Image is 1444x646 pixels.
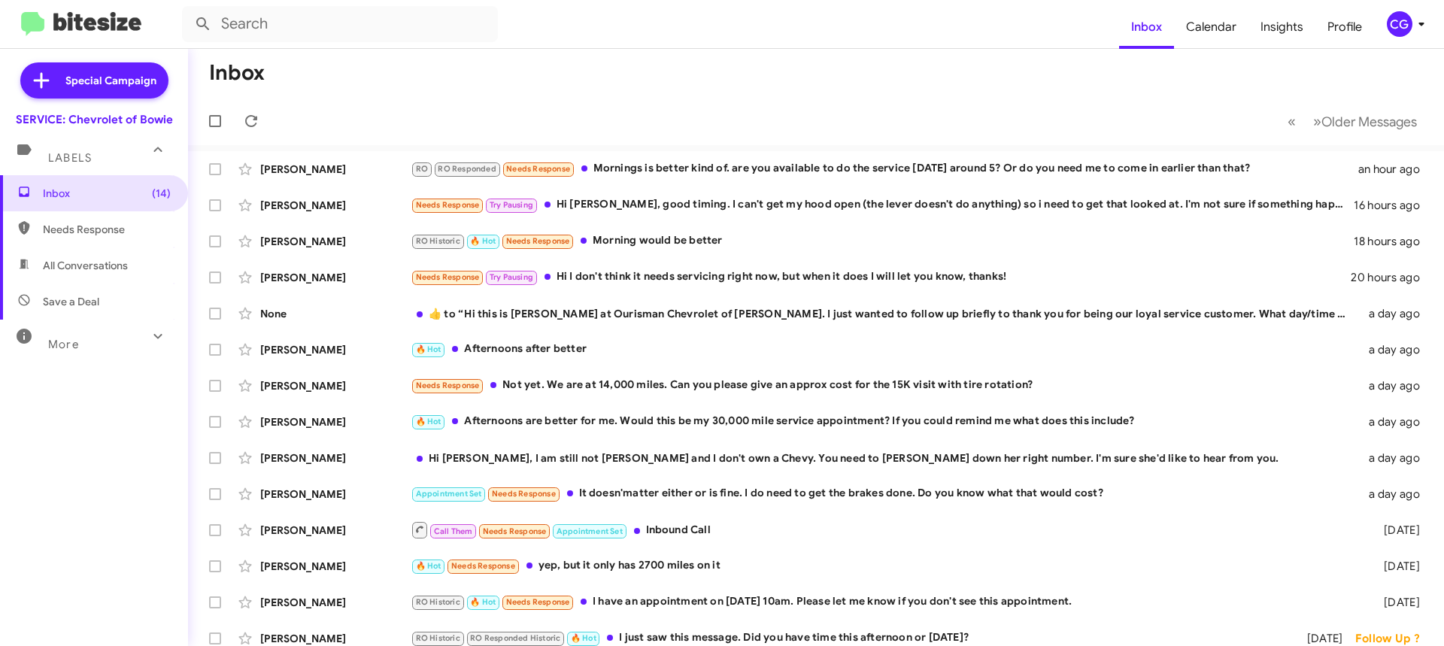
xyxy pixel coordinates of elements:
div: I have an appointment on [DATE] 10am. Please let me know if you don't see this appointment. [411,593,1360,611]
span: 🔥 Hot [416,417,441,426]
div: 18 hours ago [1354,234,1432,249]
div: a day ago [1360,450,1432,466]
a: Insights [1248,5,1315,49]
a: Inbox [1119,5,1174,49]
span: More [48,338,79,351]
span: RO Responded [438,164,496,174]
div: Hi [PERSON_NAME], I am still not [PERSON_NAME] and I don't own a Chevy. You need to [PERSON_NAME]... [411,450,1360,466]
span: Needs Response [492,489,556,499]
span: Needs Response [506,236,570,246]
button: Previous [1279,106,1305,137]
div: Not yet. We are at 14,000 miles. Can you please give an approx cost for the 15K visit with tire r... [411,377,1360,394]
span: Try Pausing [490,200,533,210]
input: Search [182,6,498,42]
span: RO Responded Historic [470,633,560,643]
div: [PERSON_NAME] [260,559,411,574]
span: 🔥 Hot [470,236,496,246]
div: [PERSON_NAME] [260,342,411,357]
div: [PERSON_NAME] [260,523,411,538]
span: Appointment Set [416,489,482,499]
span: RO Historic [416,633,460,643]
div: [DATE] [1360,595,1432,610]
div: [DATE] [1360,559,1432,574]
span: Older Messages [1321,114,1417,130]
div: [PERSON_NAME] [260,631,411,646]
div: SERVICE: Chevrolet of Bowie [16,112,173,127]
span: (14) [152,186,171,201]
span: Call Them [434,526,473,536]
div: a day ago [1360,378,1432,393]
h1: Inbox [209,61,265,85]
a: Calendar [1174,5,1248,49]
div: [PERSON_NAME] [260,414,411,429]
span: Needs Response [506,164,570,174]
span: Appointment Set [557,526,623,536]
a: Profile [1315,5,1374,49]
div: None [260,306,411,321]
div: an hour ago [1358,162,1432,177]
span: Needs Response [451,561,515,571]
span: Needs Response [483,526,547,536]
nav: Page navigation example [1279,106,1426,137]
span: Needs Response [506,597,570,607]
div: ​👍​ to “ Hi this is [PERSON_NAME] at Ourisman Chevrolet of [PERSON_NAME]. I just wanted to follow... [411,306,1360,321]
span: Needs Response [43,222,171,237]
div: [PERSON_NAME] [260,595,411,610]
button: Next [1304,106,1426,137]
div: It doesn'matter either or is fine. I do need to get the brakes done. Do you know what that would ... [411,485,1360,502]
div: 20 hours ago [1351,270,1432,285]
div: a day ago [1360,414,1432,429]
span: RO [416,164,428,174]
div: a day ago [1360,487,1432,502]
span: 🔥 Hot [416,344,441,354]
div: [DATE] [1360,523,1432,538]
a: Special Campaign [20,62,168,99]
div: [PERSON_NAME] [260,450,411,466]
span: All Conversations [43,258,128,273]
div: Afternoons are better for me. Would this be my 30,000 mile service appointment? If you could remi... [411,413,1360,430]
div: [PERSON_NAME] [260,234,411,249]
div: a day ago [1360,306,1432,321]
span: RO Historic [416,597,460,607]
div: Hi I don't think it needs servicing right now, but when it does I will let you know, thanks! [411,268,1351,286]
span: » [1313,112,1321,131]
span: Special Campaign [65,73,156,88]
span: 🔥 Hot [571,633,596,643]
div: Mornings is better kind of. are you available to do the service [DATE] around 5? Or do you need m... [411,160,1358,177]
span: Labels [48,151,92,165]
div: [PERSON_NAME] [260,487,411,502]
div: Follow Up ? [1355,631,1432,646]
div: Afternoons after better [411,341,1360,358]
span: Save a Deal [43,294,99,309]
div: [PERSON_NAME] [260,198,411,213]
div: Morning would be better [411,232,1354,250]
span: Needs Response [416,381,480,390]
div: [PERSON_NAME] [260,378,411,393]
div: a day ago [1360,342,1432,357]
div: [DATE] [1288,631,1355,646]
span: Inbox [43,186,171,201]
span: Try Pausing [490,272,533,282]
span: Needs Response [416,272,480,282]
button: CG [1374,11,1427,37]
div: [PERSON_NAME] [260,270,411,285]
div: Inbound Call [411,520,1360,539]
div: CG [1387,11,1412,37]
div: 16 hours ago [1354,198,1432,213]
div: [PERSON_NAME] [260,162,411,177]
div: yep, but it only has 2700 miles on it [411,557,1360,575]
span: RO Historic [416,236,460,246]
span: 🔥 Hot [470,597,496,607]
span: 🔥 Hot [416,561,441,571]
span: « [1288,112,1296,131]
div: Hi [PERSON_NAME], good timing. I can't get my hood open (the lever doesn't do anything) so i need... [411,196,1354,214]
span: Needs Response [416,200,480,210]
